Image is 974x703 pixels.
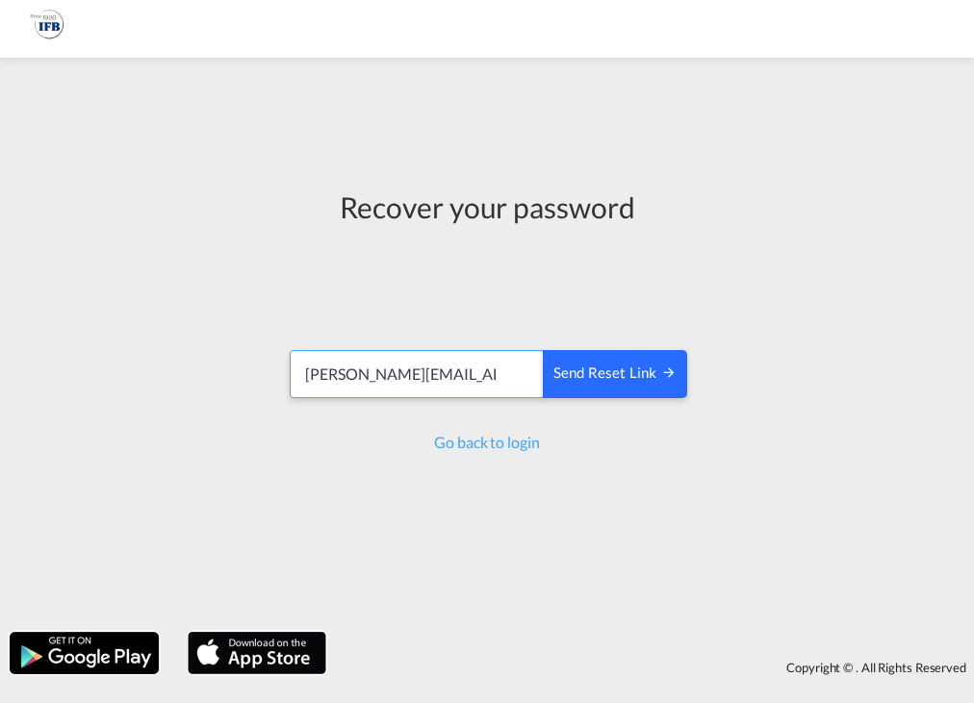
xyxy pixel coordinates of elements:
iframe: reCAPTCHA [341,246,633,321]
img: c0b03420251a11eebb6d2b272a91a531.png [29,8,72,51]
md-icon: icon-arrow-right [661,364,677,380]
div: Copyright © . All Rights Reserved [336,651,974,684]
div: Recover your password [287,187,687,227]
input: Email [290,350,545,398]
button: SEND RESET LINK [543,350,687,398]
img: google.png [8,630,161,676]
div: Send reset link [553,363,677,385]
img: apple.png [186,630,328,676]
a: Go back to login [434,433,539,451]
